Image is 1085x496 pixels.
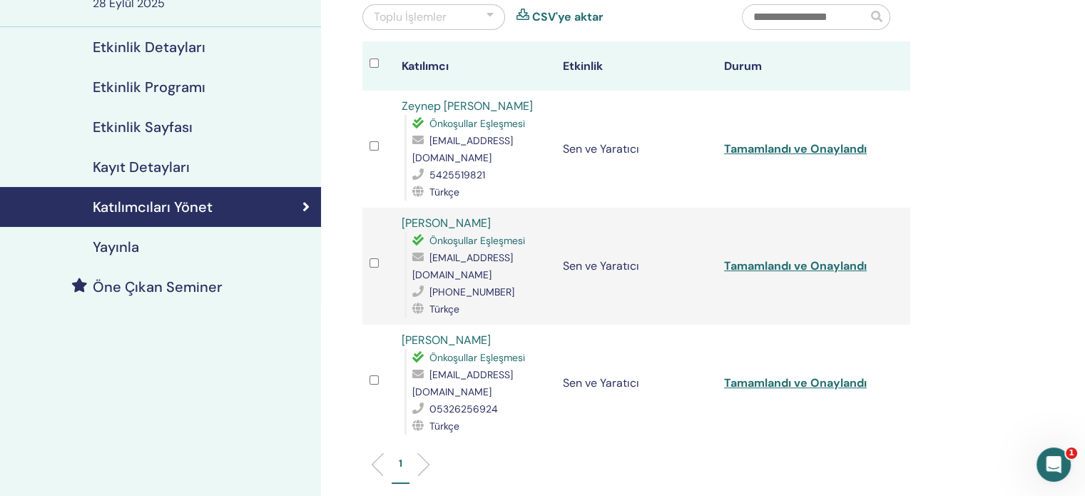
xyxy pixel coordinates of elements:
font: Yayınla [93,238,139,256]
font: 1 [399,457,402,470]
a: [PERSON_NAME] [402,333,491,348]
font: 05326256924 [429,403,498,415]
font: Önkoşullar Eşleşmesi [429,117,525,130]
font: Katılımcıları Yönet [93,198,213,216]
font: Etkinlik Programı [93,78,205,96]
font: [PHONE_NUMBER] [429,285,514,298]
font: Türkçe [429,186,459,198]
font: Önkoşullar Eşleşmesi [429,351,525,364]
font: Katılımcı [402,59,449,74]
font: Etkinlik Sayfası [93,118,193,136]
iframe: Intercom canlı sohbet [1036,447,1071,482]
font: Sen ve Yaratıcı [563,375,639,390]
font: Etkinlik Detayları [93,38,205,56]
font: Öne Çıkan Seminer [93,278,223,296]
a: Tamamlandı ve Onaylandı [724,141,867,156]
font: Önkoşullar Eşleşmesi [429,234,525,247]
font: Sen ve Yaratıcı [563,141,639,156]
font: Toplu İşlemler [374,9,447,24]
a: [PERSON_NAME] [402,216,491,231]
font: Etkinlik [563,59,603,74]
font: 5425519821 [429,168,485,181]
font: Türkçe [429,420,459,432]
font: Kayıt Detayları [93,158,190,176]
font: [EMAIL_ADDRESS][DOMAIN_NAME] [412,368,513,398]
a: Zeynep [PERSON_NAME] [402,98,533,113]
a: CSV'ye aktar [532,9,603,26]
a: Tamamlandı ve Onaylandı [724,258,867,273]
font: Sen ve Yaratıcı [563,258,639,273]
font: 1 [1069,448,1074,457]
font: Türkçe [429,303,459,315]
font: [EMAIL_ADDRESS][DOMAIN_NAME] [412,251,513,281]
font: Durum [724,59,762,74]
font: [EMAIL_ADDRESS][DOMAIN_NAME] [412,134,513,164]
font: CSV'ye aktar [532,9,603,24]
a: Tamamlandı ve Onaylandı [724,375,867,390]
